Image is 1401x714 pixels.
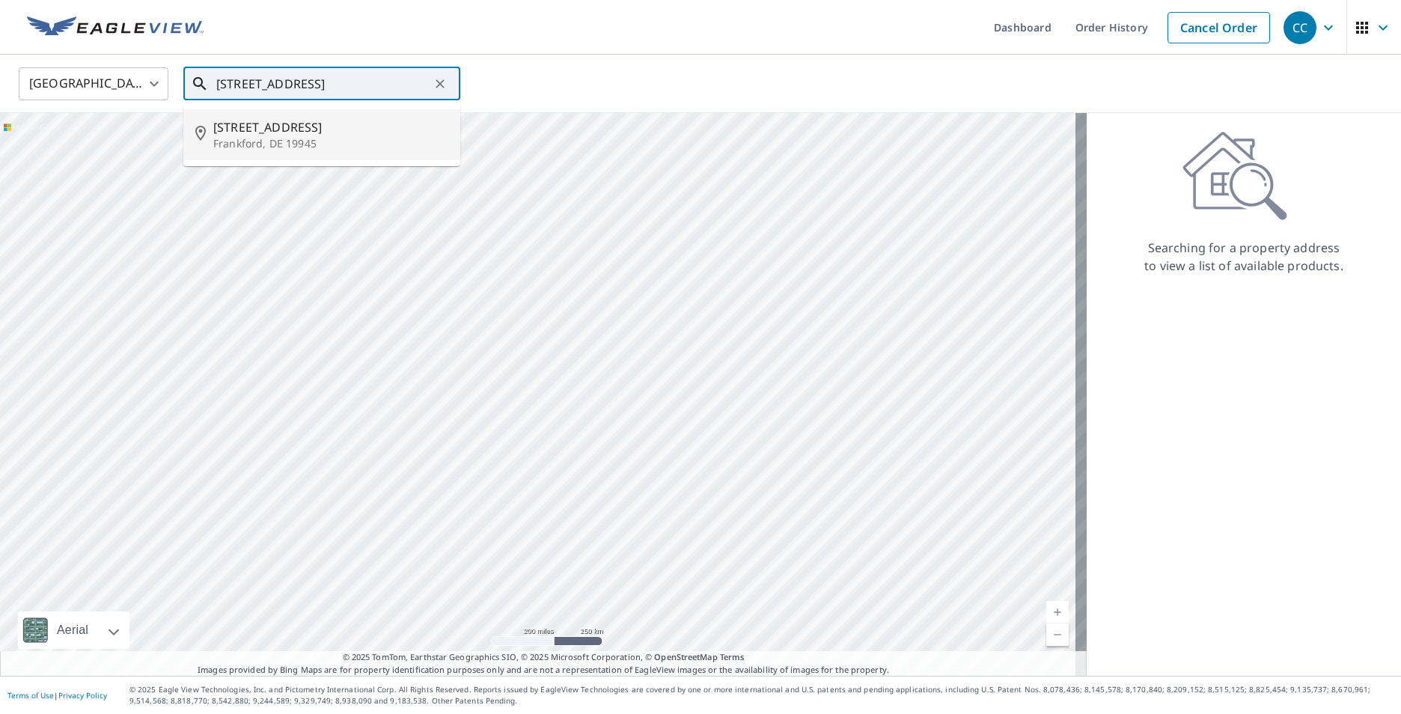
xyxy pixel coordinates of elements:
div: [GEOGRAPHIC_DATA] [19,63,168,105]
a: OpenStreetMap [654,651,717,662]
div: CC [1284,11,1316,44]
input: Search by address or latitude-longitude [216,63,430,105]
span: © 2025 TomTom, Earthstar Geographics SIO, © 2025 Microsoft Corporation, © [343,651,745,664]
a: Privacy Policy [58,690,107,701]
div: Aerial [52,611,93,649]
a: Current Level 5, Zoom In [1046,601,1069,623]
a: Current Level 5, Zoom Out [1046,623,1069,646]
p: Frankford, DE 19945 [213,136,448,151]
a: Terms [720,651,745,662]
a: Terms of Use [7,690,54,701]
span: [STREET_ADDRESS] [213,118,448,136]
img: EV Logo [27,16,204,39]
p: | [7,691,107,700]
div: Aerial [18,611,129,649]
p: Searching for a property address to view a list of available products. [1144,239,1344,275]
p: © 2025 Eagle View Technologies, Inc. and Pictometry International Corp. All Rights Reserved. Repo... [129,684,1394,707]
a: Cancel Order [1167,12,1270,43]
button: Clear [430,73,451,94]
